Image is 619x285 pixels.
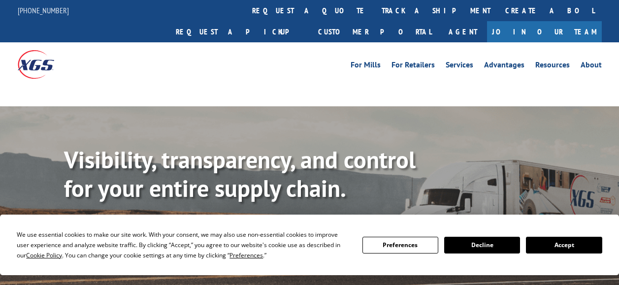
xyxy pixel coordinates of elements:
[391,61,435,72] a: For Retailers
[439,21,487,42] a: Agent
[444,237,520,253] button: Decline
[351,61,381,72] a: For Mills
[581,61,602,72] a: About
[229,251,263,259] span: Preferences
[17,229,350,260] div: We use essential cookies to make our site work. With your consent, we may also use non-essential ...
[535,61,570,72] a: Resources
[487,21,602,42] a: Join Our Team
[311,21,439,42] a: Customer Portal
[18,5,69,15] a: [PHONE_NUMBER]
[526,237,602,253] button: Accept
[168,21,311,42] a: Request a pickup
[26,251,62,259] span: Cookie Policy
[64,144,416,203] b: Visibility, transparency, and control for your entire supply chain.
[362,237,438,253] button: Preferences
[446,61,473,72] a: Services
[484,61,524,72] a: Advantages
